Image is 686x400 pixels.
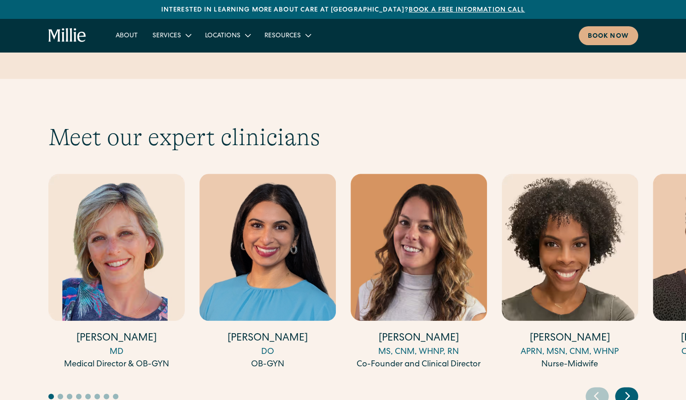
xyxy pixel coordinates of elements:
[48,123,638,152] h2: Meet our expert clinicians
[351,346,487,359] div: MS, CNM, WHNP, RN
[579,26,638,45] a: Book now
[502,346,638,359] div: APRN, MSN, CNM, WHNP
[199,332,336,346] h4: [PERSON_NAME]
[48,359,185,371] div: Medical Director & OB-GYN
[58,394,63,399] button: Go to slide 2
[199,359,336,371] div: OB-GYN
[152,31,181,41] div: Services
[199,346,336,359] div: DO
[108,28,145,43] a: About
[48,394,54,399] button: Go to slide 1
[588,32,629,41] div: Book now
[85,394,91,399] button: Go to slide 5
[409,7,525,13] a: Book a free information call
[502,174,638,371] a: [PERSON_NAME]APRN, MSN, CNM, WHNPNurse-Midwife
[199,174,336,372] div: 2 / 17
[76,394,82,399] button: Go to slide 4
[67,394,72,399] button: Go to slide 3
[257,28,317,43] div: Resources
[198,28,257,43] div: Locations
[94,394,100,399] button: Go to slide 6
[264,31,301,41] div: Resources
[502,359,638,371] div: Nurse-Midwife
[48,346,185,359] div: MD
[351,174,487,372] div: 3 / 17
[48,174,185,371] a: [PERSON_NAME]MDMedical Director & OB-GYN
[48,174,185,372] div: 1 / 17
[104,394,109,399] button: Go to slide 7
[351,332,487,346] h4: [PERSON_NAME]
[351,174,487,371] a: [PERSON_NAME]MS, CNM, WHNP, RNCo-Founder and Clinical Director
[48,28,87,43] a: home
[48,332,185,346] h4: [PERSON_NAME]
[502,332,638,346] h4: [PERSON_NAME]
[113,394,118,399] button: Go to slide 8
[199,174,336,371] a: [PERSON_NAME]DOOB-GYN
[502,174,638,372] div: 4 / 17
[145,28,198,43] div: Services
[351,359,487,371] div: Co-Founder and Clinical Director
[205,31,240,41] div: Locations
